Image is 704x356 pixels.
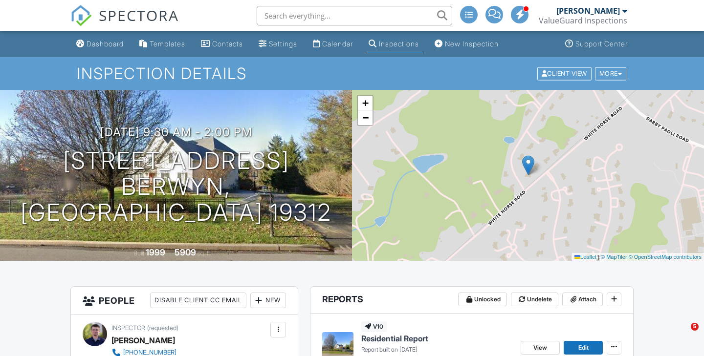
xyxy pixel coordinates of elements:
a: © OpenStreetMap contributors [629,254,702,260]
div: Calendar [322,40,353,48]
div: Settings [269,40,297,48]
div: Disable Client CC Email [150,293,246,308]
a: Leaflet [574,254,596,260]
a: Inspections [365,35,423,53]
span: + [362,97,369,109]
span: SPECTORA [99,5,179,25]
div: Inspections [379,40,419,48]
div: ValueGuard Inspections [539,16,627,25]
span: − [362,111,369,124]
a: Contacts [197,35,247,53]
div: 1999 [146,247,165,257]
a: © MapTiler [601,254,627,260]
div: [PERSON_NAME] [556,6,620,16]
a: SPECTORA [70,13,179,34]
span: sq. ft. [198,250,211,257]
div: Contacts [212,40,243,48]
a: Zoom in [358,96,373,110]
img: The Best Home Inspection Software - Spectora [70,5,92,26]
a: Dashboard [72,35,128,53]
span: | [598,254,599,260]
div: Client View [537,67,592,80]
a: Support Center [561,35,632,53]
h3: [DATE] 9:30 am - 2:00 pm [100,126,252,139]
div: 5909 [175,247,196,257]
div: More [595,67,627,80]
iframe: Intercom live chat [671,323,694,346]
span: Inspector [111,324,145,332]
div: Templates [150,40,185,48]
span: (requested) [147,324,178,332]
div: New [250,293,286,308]
a: Zoom out [358,110,373,125]
div: Dashboard [87,40,124,48]
a: New Inspection [431,35,503,53]
div: [PERSON_NAME] [111,333,175,348]
div: New Inspection [445,40,499,48]
a: Settings [255,35,301,53]
span: 5 [691,323,699,331]
span: Built [133,250,144,257]
a: Client View [536,69,594,77]
div: Support Center [575,40,628,48]
h3: People [71,287,298,314]
input: Search everything... [257,6,452,25]
a: Templates [135,35,189,53]
h1: [STREET_ADDRESS] Berwyn, [GEOGRAPHIC_DATA] 19312 [16,148,336,225]
a: Calendar [309,35,357,53]
h1: Inspection Details [77,65,627,82]
img: Marker [522,155,534,175]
